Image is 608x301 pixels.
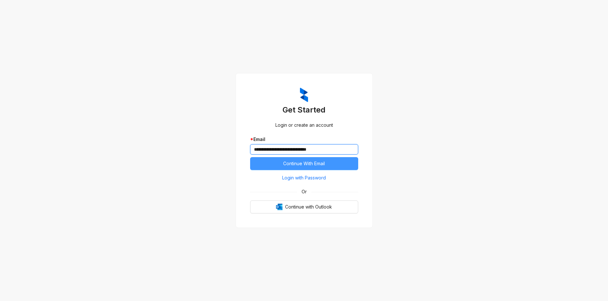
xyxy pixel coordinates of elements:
span: Continue with Outlook [285,203,332,210]
img: ZumaIcon [300,88,308,102]
button: Login with Password [250,173,358,183]
span: Or [297,188,311,195]
button: Continue With Email [250,157,358,170]
div: Email [250,136,358,143]
span: Continue With Email [283,160,325,167]
img: Outlook [276,204,282,210]
h3: Get Started [250,105,358,115]
span: Login with Password [282,174,326,181]
button: OutlookContinue with Outlook [250,200,358,213]
div: Login or create an account [250,122,358,129]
